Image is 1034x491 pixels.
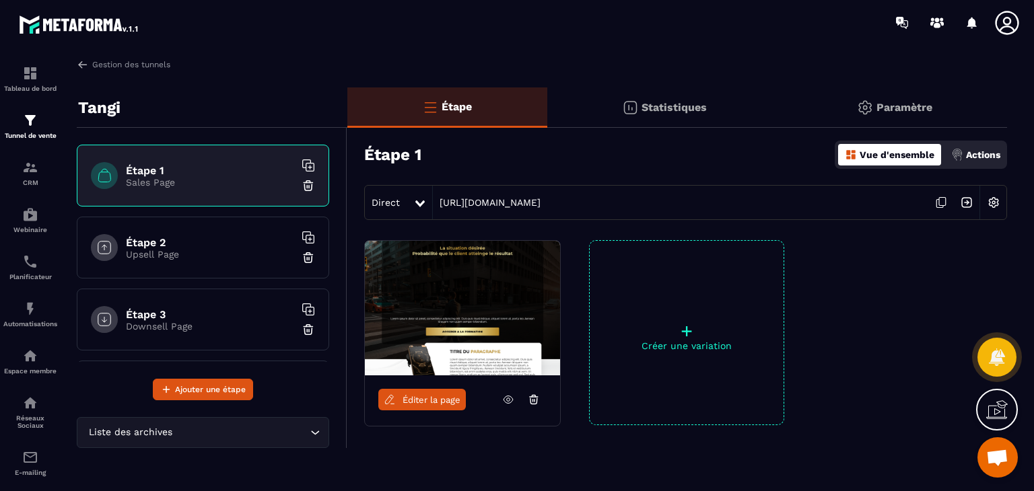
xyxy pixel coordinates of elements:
p: E-mailing [3,469,57,476]
p: Tangi [78,94,120,121]
img: automations [22,301,38,317]
p: Réseaux Sociaux [3,414,57,429]
img: formation [22,112,38,128]
button: Ajouter une étape [153,379,253,400]
img: arrow [77,59,89,71]
h6: Étape 3 [126,308,294,321]
img: bars-o.4a397970.svg [422,99,438,115]
img: setting-w.858f3a88.svg [981,190,1006,215]
p: Créer une variation [590,340,784,351]
img: dashboard-orange.40269519.svg [845,149,857,161]
img: actions.d6e523a2.png [951,149,963,161]
img: scheduler [22,254,38,270]
a: automationsautomationsEspace membre [3,338,57,385]
img: trash [302,323,315,336]
a: formationformationTableau de bord [3,55,57,102]
img: setting-gr.5f69749f.svg [857,100,873,116]
a: Ouvrir le chat [977,437,1018,478]
img: social-network [22,395,38,411]
a: schedulerschedulerPlanificateur [3,243,57,291]
a: Éditer la page [378,389,466,410]
p: Tableau de bord [3,85,57,92]
input: Search for option [175,425,307,440]
a: social-networksocial-networkRéseaux Sociaux [3,385,57,439]
h6: Étape 2 [126,236,294,249]
a: emailemailE-mailing [3,439,57,486]
p: Étape [442,100,472,113]
p: Paramètre [876,101,932,114]
p: Tunnel de vente [3,132,57,139]
img: email [22,449,38,465]
img: stats.20deebd0.svg [622,100,638,116]
p: Planificateur [3,273,57,280]
div: Search for option [77,417,329,448]
h6: Étape 1 [126,164,294,177]
p: Upsell Page [126,249,294,260]
p: Espace membre [3,367,57,375]
p: + [590,322,784,340]
p: Vue d'ensemble [860,149,934,160]
img: trash [302,251,315,264]
p: Downsell Page [126,321,294,332]
a: formationformationCRM [3,149,57,196]
a: [URL][DOMAIN_NAME] [433,197,541,208]
a: automationsautomationsWebinaire [3,196,57,243]
span: Ajouter une étape [175,383,246,396]
img: logo [19,12,140,36]
img: formation [22,159,38,176]
span: Éditer la page [403,395,460,405]
span: Liste des archives [85,425,175,440]
img: automations [22,348,38,364]
span: Direct [372,197,400,208]
a: Gestion des tunnels [77,59,170,71]
p: Automatisations [3,320,57,328]
p: Sales Page [126,177,294,188]
p: Actions [966,149,1000,160]
p: Statistiques [642,101,707,114]
img: trash [302,179,315,192]
a: automationsautomationsAutomatisations [3,291,57,338]
h3: Étape 1 [364,145,421,164]
a: formationformationTunnel de vente [3,102,57,149]
p: CRM [3,179,57,186]
img: image [365,241,560,375]
img: automations [22,206,38,223]
p: Webinaire [3,226,57,233]
img: formation [22,65,38,81]
img: arrow-next.bcc2205e.svg [954,190,979,215]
